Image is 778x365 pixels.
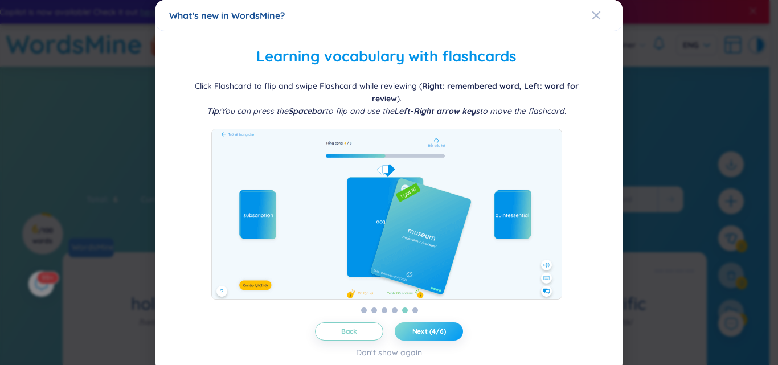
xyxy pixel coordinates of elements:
[361,307,367,313] button: 1
[181,80,592,117] div: Click Flashcard to flip and swipe Flashcard while reviewing ( ).
[394,106,480,116] b: Left-Right arrow keys
[341,327,358,336] span: Back
[395,322,463,341] button: Next (4/6)
[207,106,221,116] b: Tip:
[207,106,566,116] i: You can press the to flip and use the to move the flashcard.
[402,307,408,313] button: 5
[412,327,446,336] span: Next (4/6)
[371,307,377,313] button: 2
[169,9,609,22] div: What's new in WordsMine?
[356,346,422,359] div: Don't show again
[372,81,579,104] b: Right: remembered word, Left: word for review
[288,106,325,116] b: Spacebar
[169,45,604,68] h2: Learning vocabulary with flashcards
[392,307,398,313] button: 4
[412,307,418,313] button: 6
[382,307,387,313] button: 3
[315,322,383,341] button: Back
